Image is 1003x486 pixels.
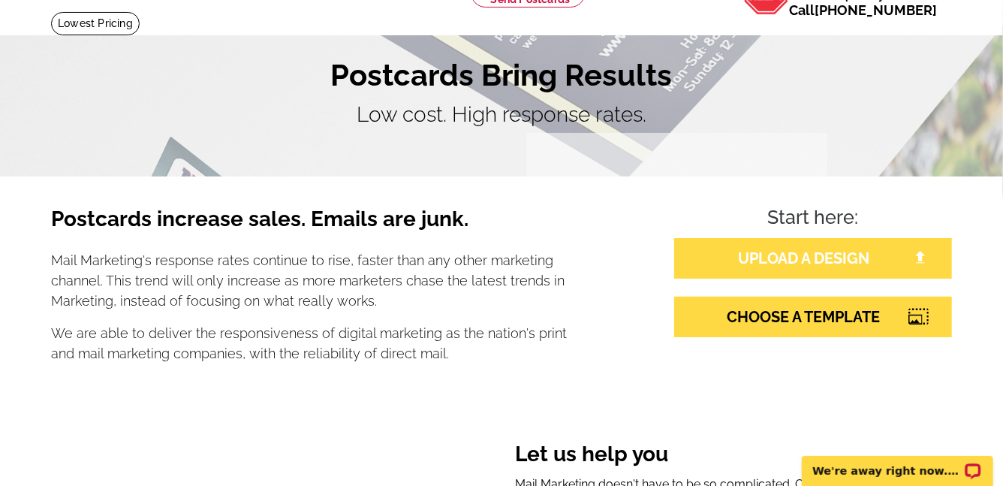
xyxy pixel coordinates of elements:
p: We are able to deliver the responsiveness of digital marketing as the nation's print and mail mar... [51,323,568,364]
a: CHOOSE A TEMPLATE [674,297,952,337]
h3: Let us help you [516,442,851,470]
h1: Postcards Bring Results [51,57,952,93]
a: [PHONE_NUMBER] [815,2,937,18]
p: Mail Marketing's response rates continue to rise, faster than any other marketing channel. This t... [51,250,568,311]
a: UPLOAD A DESIGN [674,238,952,279]
h4: Start here: [674,207,952,232]
span: Call [789,2,937,18]
h3: Postcards increase sales. Emails are junk. [51,207,568,244]
img: file-upload-white.png [914,251,927,264]
p: Low cost. High response rates. [51,99,952,131]
iframe: LiveChat chat widget [792,439,1003,486]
